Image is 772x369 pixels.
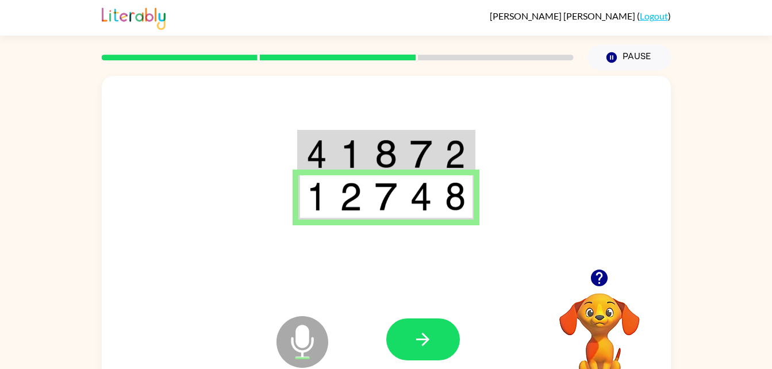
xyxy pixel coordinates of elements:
button: Pause [587,44,671,71]
img: 1 [340,140,362,168]
img: 8 [375,140,397,168]
img: 1 [306,182,327,211]
span: [PERSON_NAME] [PERSON_NAME] [490,10,637,21]
div: ( ) [490,10,671,21]
img: 2 [340,182,362,211]
img: 7 [410,140,432,168]
img: 8 [445,182,466,211]
img: 7 [375,182,397,211]
img: 4 [410,182,432,211]
img: 2 [445,140,466,168]
img: 4 [306,140,327,168]
a: Logout [640,10,668,21]
img: Literably [102,5,166,30]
